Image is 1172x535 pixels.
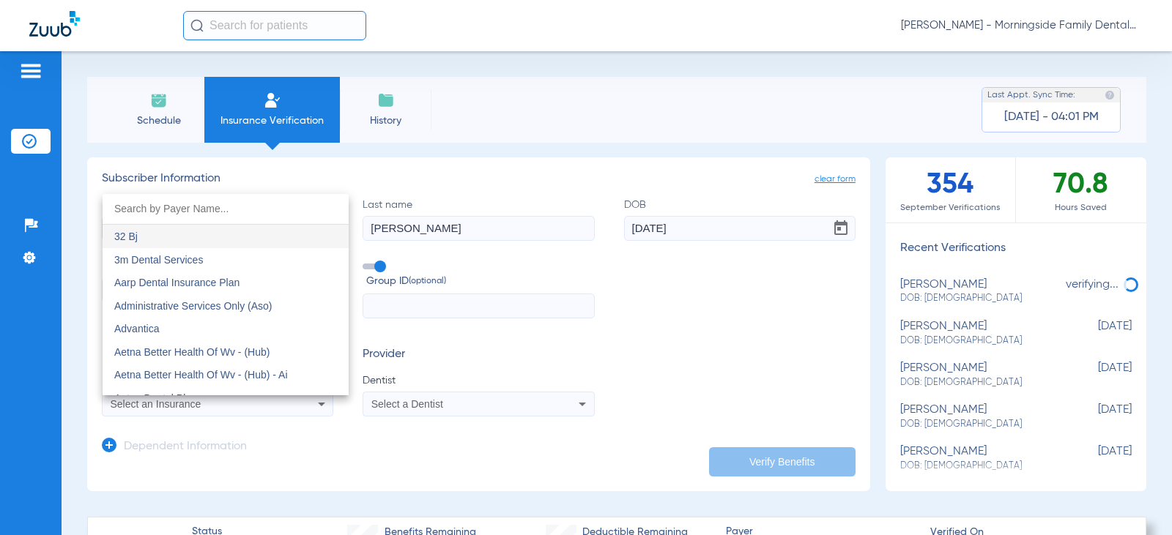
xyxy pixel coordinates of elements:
span: 3m Dental Services [114,254,203,266]
input: dropdown search [103,194,349,224]
span: Advantica [114,323,159,334]
span: Aetna Better Health Of Wv - (Hub) - Ai [114,369,288,381]
span: Administrative Services Only (Aso) [114,300,272,312]
span: 32 Bj [114,231,138,242]
span: Aetna Better Health Of Wv - (Hub) [114,346,270,358]
span: Aetna Dental Plans [114,392,202,404]
span: Aarp Dental Insurance Plan [114,277,240,288]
